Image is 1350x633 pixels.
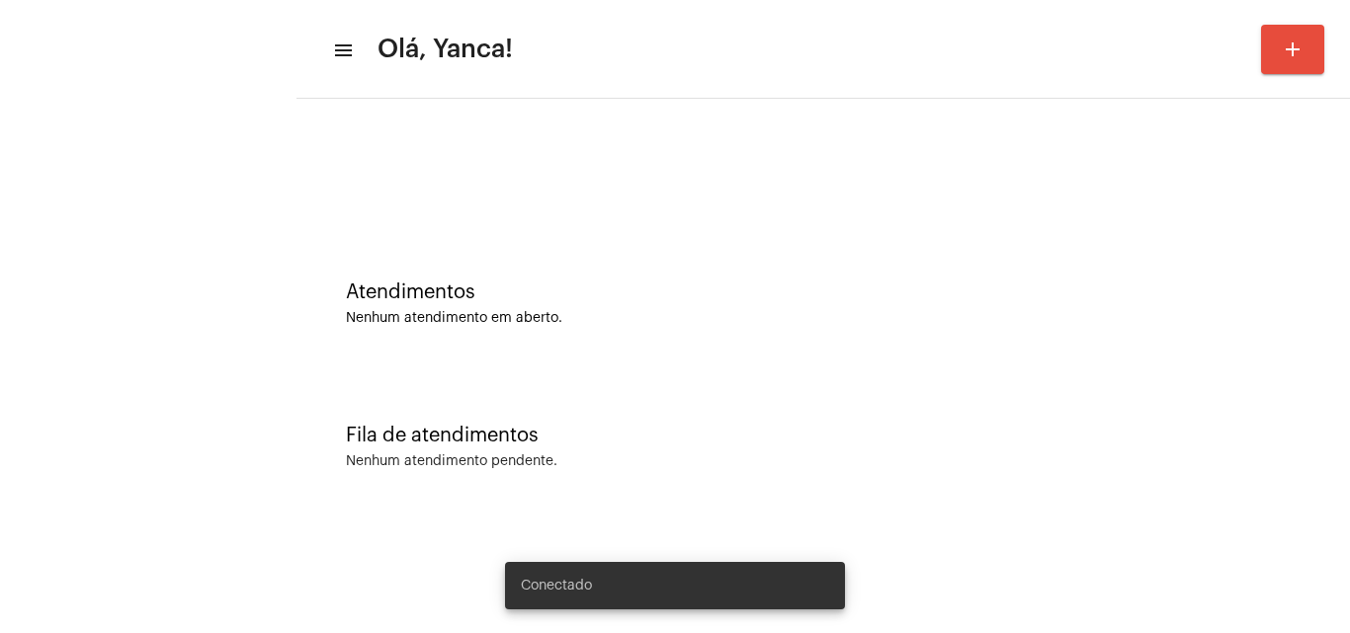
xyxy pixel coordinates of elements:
mat-icon: add [1281,38,1305,61]
mat-icon: sidenav icon [332,39,352,62]
div: Nenhum atendimento pendente. [346,454,557,469]
div: Atendimentos [346,281,1301,303]
span: Conectado [521,576,592,595]
span: Olá, Yanca! [378,34,513,65]
div: Nenhum atendimento em aberto. [346,311,1301,326]
div: Fila de atendimentos [346,425,1301,446]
